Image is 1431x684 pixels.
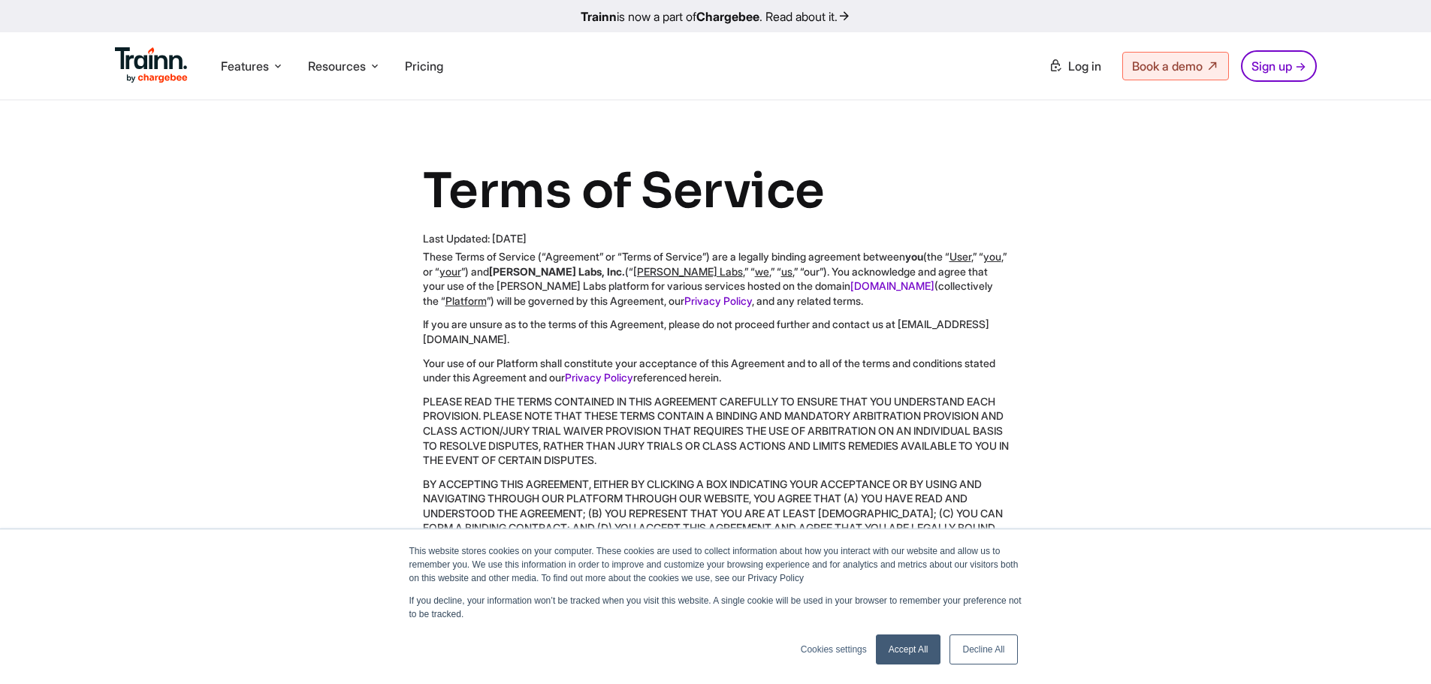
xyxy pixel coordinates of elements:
span: Features [221,58,269,74]
a: Book a demo [1122,52,1229,80]
h1: Terms of Service [423,161,1009,222]
div: Last Updated: [DATE] [423,231,1009,246]
a: [DOMAIN_NAME] [850,279,934,292]
p: BY ACCEPTING THIS AGREEMENT, EITHER BY CLICKING A BOX INDICATING YOUR ACCEPTANCE OR BY USING AND ... [423,477,1009,609]
a: Log in [1040,53,1110,80]
span: Log in [1068,59,1101,74]
u: User [949,250,971,263]
a: Privacy Policy [684,294,752,307]
span: Resources [308,58,366,74]
p: PLEASE READ THE TERMS CONTAINED IN THIS AGREEMENT CAREFULLY TO ENSURE THAT YOU UNDERSTAND EACH PR... [423,394,1009,468]
u: [PERSON_NAME] Labs [633,265,743,278]
span: Book a demo [1132,59,1203,74]
a: Cookies settings [801,643,867,656]
a: Pricing [405,59,443,74]
a: Decline All [949,634,1017,664]
a: Sign up → [1241,50,1317,82]
b: Chargebee [696,9,759,24]
b: [PERSON_NAME] Labs, Inc. [489,265,625,278]
u: Platform [445,294,487,307]
a: Accept All [876,634,941,664]
p: These Terms of Service (“Agreement” or “Terms of Service”) are a legally binding agreement betwee... [423,249,1009,308]
b: Trainn [581,9,617,24]
a: Privacy Policy [565,371,633,384]
p: If you are unsure as to the terms of this Agreement, please do not proceed further and contact us... [423,317,1009,346]
p: If you decline, your information won’t be tracked when you visit this website. A single cookie wi... [409,594,1022,621]
img: Trainn Logo [115,47,189,83]
p: This website stores cookies on your computer. These cookies are used to collect information about... [409,544,1022,585]
u: you [983,250,1001,263]
u: us [781,265,792,278]
b: you [905,250,923,263]
p: Your use of our Platform shall constitute your acceptance of this Agreement and to all of the ter... [423,356,1009,385]
u: your [439,265,461,278]
u: we [755,265,769,278]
